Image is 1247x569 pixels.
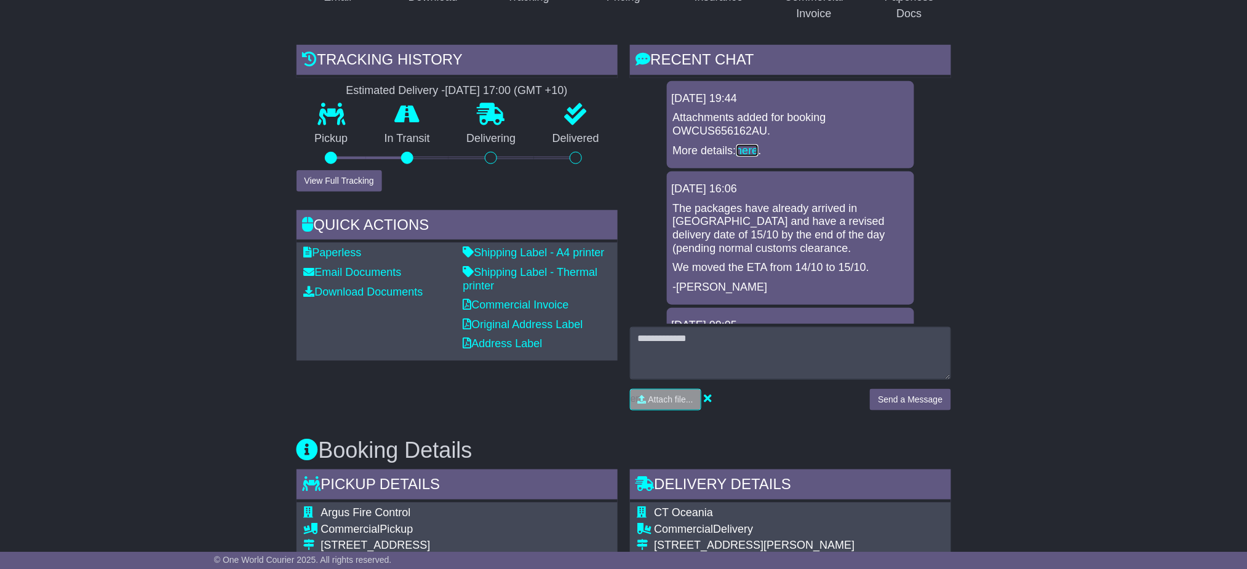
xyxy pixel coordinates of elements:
[870,389,950,410] button: Send a Message
[463,246,605,259] a: Shipping Label - A4 printer
[673,261,908,275] p: We moved the ETA from 14/10 to 15/10.
[655,506,714,519] span: CT Oceania
[297,84,618,98] div: Estimated Delivery -
[304,286,423,298] a: Download Documents
[297,469,618,503] div: Pickup Details
[297,210,618,243] div: Quick Actions
[534,132,618,146] p: Delivered
[304,266,402,278] a: Email Documents
[736,144,759,157] a: here
[297,132,367,146] p: Pickup
[321,539,558,552] div: [STREET_ADDRESS]
[630,45,951,78] div: RECENT CHAT
[673,111,908,138] p: Attachments added for booking OWCUS656162AU.
[321,506,411,519] span: Argus Fire Control
[366,132,448,146] p: In Transit
[672,182,909,196] div: [DATE] 16:06
[297,170,382,192] button: View Full Tracking
[672,92,909,106] div: [DATE] 19:44
[672,319,909,332] div: [DATE] 09:05
[214,555,392,565] span: © One World Courier 2025. All rights reserved.
[304,246,362,259] a: Paperless
[463,266,598,292] a: Shipping Label - Thermal printer
[297,438,951,463] h3: Booking Details
[463,299,569,311] a: Commercial Invoice
[321,523,558,536] div: Pickup
[655,523,933,536] div: Delivery
[673,281,908,294] p: -[PERSON_NAME]
[445,84,568,98] div: [DATE] 17:00 (GMT +10)
[463,318,583,331] a: Original Address Label
[630,469,951,503] div: Delivery Details
[673,144,908,158] p: More details: .
[463,337,543,350] a: Address Label
[297,45,618,78] div: Tracking history
[673,202,908,255] p: The packages have already arrived in [GEOGRAPHIC_DATA] and have a revised delivery date of 15/10 ...
[655,539,933,552] div: [STREET_ADDRESS][PERSON_NAME]
[655,523,714,535] span: Commercial
[321,523,380,535] span: Commercial
[448,132,535,146] p: Delivering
